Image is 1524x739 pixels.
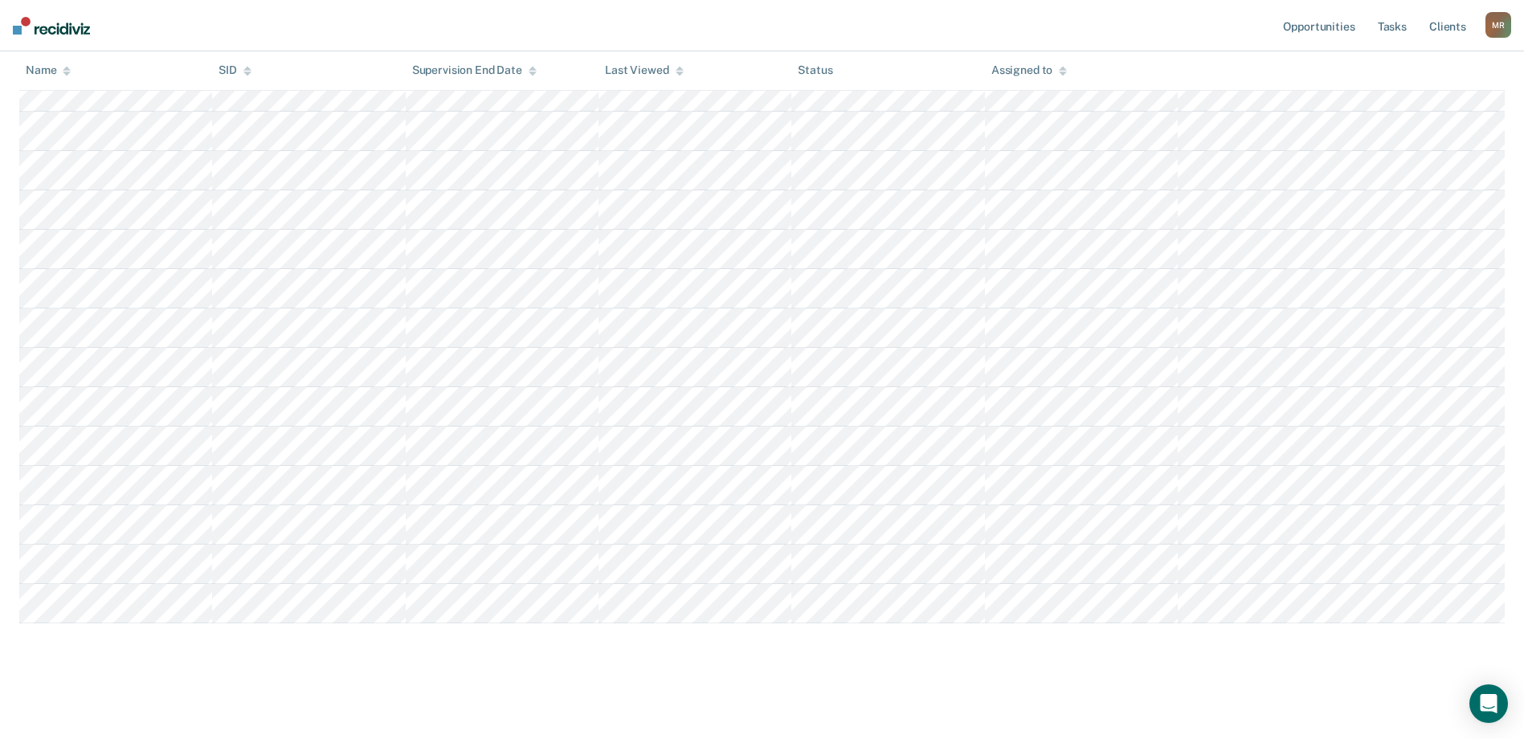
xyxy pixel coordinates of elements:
[991,64,1067,78] div: Assigned to
[219,64,251,78] div: SID
[605,64,683,78] div: Last Viewed
[13,17,90,35] img: Recidiviz
[412,64,537,78] div: Supervision End Date
[26,64,71,78] div: Name
[798,64,832,78] div: Status
[1485,12,1511,38] button: MR
[1485,12,1511,38] div: M R
[1469,684,1508,723] div: Open Intercom Messenger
